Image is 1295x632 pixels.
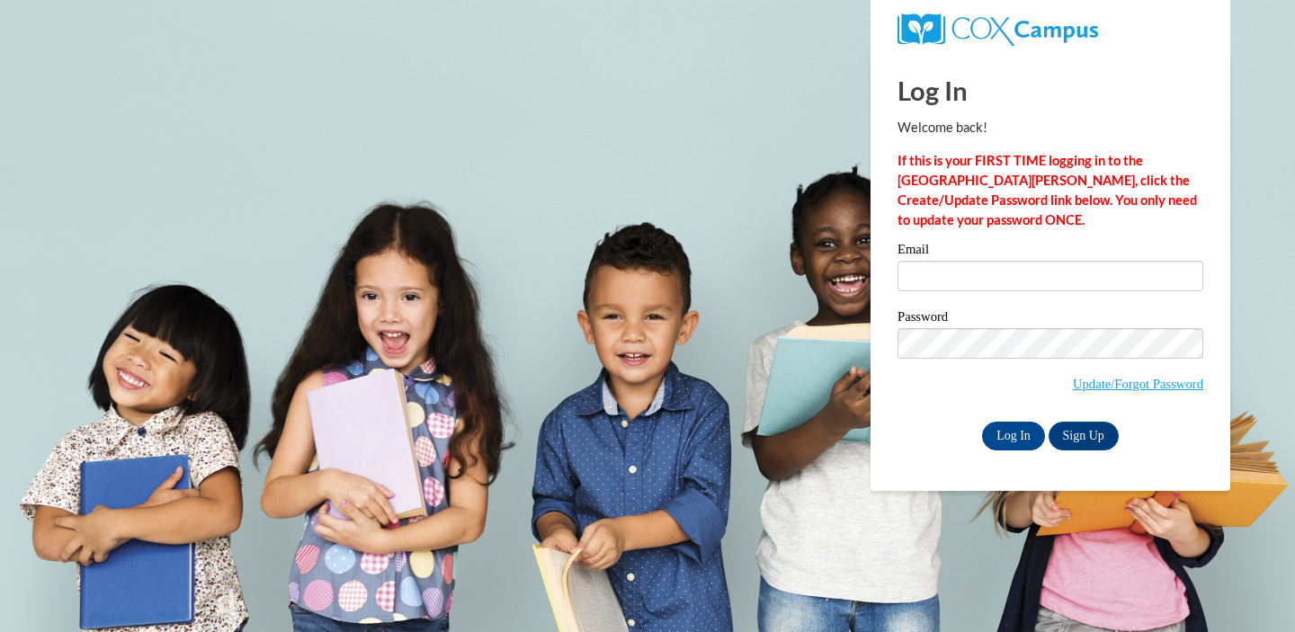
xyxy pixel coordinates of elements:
[898,13,1098,46] img: COX Campus
[1073,377,1203,391] a: Update/Forgot Password
[898,243,1203,261] label: Email
[898,72,1203,109] h1: Log In
[898,310,1203,328] label: Password
[898,118,1203,138] p: Welcome back!
[982,422,1045,450] input: Log In
[898,153,1197,227] strong: If this is your FIRST TIME logging in to the [GEOGRAPHIC_DATA][PERSON_NAME], click the Create/Upd...
[1049,422,1119,450] a: Sign Up
[898,21,1098,36] a: COX Campus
